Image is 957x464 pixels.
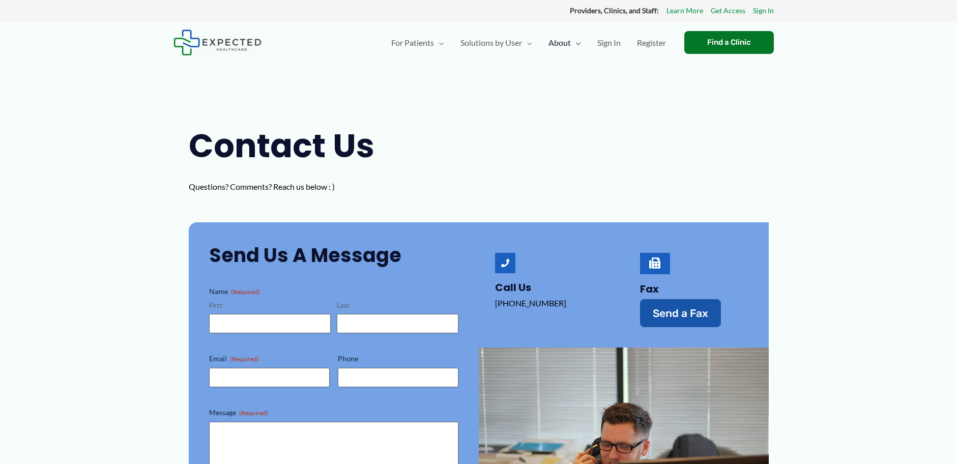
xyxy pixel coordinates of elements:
[189,179,397,194] p: Questions? Comments? Reach us below : )
[597,25,621,61] span: Sign In
[189,123,397,169] h1: Contact Us
[495,296,603,311] p: [PHONE_NUMBER]‬‬
[653,308,708,318] span: Send a Fax
[684,31,774,54] a: Find a Clinic
[666,4,703,17] a: Learn More
[209,354,330,364] label: Email
[540,25,589,61] a: AboutMenu Toggle
[231,288,260,296] span: (Required)
[495,280,531,295] a: Call Us
[548,25,571,61] span: About
[209,243,458,268] h2: Send Us a Message
[337,301,458,310] label: Last
[391,25,434,61] span: For Patients
[338,354,458,364] label: Phone
[640,283,748,295] h4: Fax
[589,25,629,61] a: Sign In
[434,25,444,61] span: Menu Toggle
[209,408,458,418] label: Message
[239,409,268,417] span: (Required)
[570,6,659,15] strong: Providers, Clinics, and Staff:
[629,25,674,61] a: Register
[173,30,262,55] img: Expected Healthcare Logo - side, dark font, small
[711,4,745,17] a: Get Access
[637,25,666,61] span: Register
[753,4,774,17] a: Sign In
[230,355,259,363] span: (Required)
[495,253,515,273] a: Call Us
[209,286,260,297] legend: Name
[383,25,674,61] nav: Primary Site Navigation
[460,25,522,61] span: Solutions by User
[571,25,581,61] span: Menu Toggle
[383,25,452,61] a: For PatientsMenu Toggle
[452,25,540,61] a: Solutions by UserMenu Toggle
[209,301,331,310] label: First
[640,299,721,327] a: Send a Fax
[522,25,532,61] span: Menu Toggle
